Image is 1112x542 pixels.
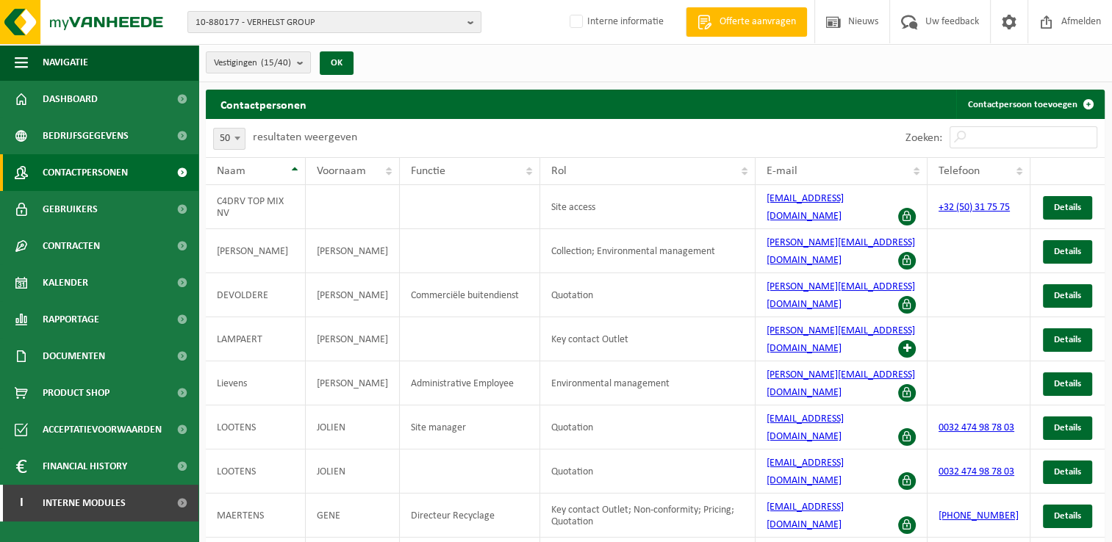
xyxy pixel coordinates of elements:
span: Details [1054,379,1081,389]
span: 50 [213,128,245,150]
td: JOLIEN [306,449,400,494]
a: [EMAIL_ADDRESS][DOMAIN_NAME] [767,193,844,222]
span: Telefoon [939,165,980,177]
td: GENE [306,494,400,538]
h2: Contactpersonen [206,90,321,118]
td: Directeur Recyclage [400,494,540,538]
a: Details [1043,284,1092,308]
td: Quotation [540,273,755,317]
span: Offerte aanvragen [716,15,800,29]
a: [PHONE_NUMBER] [939,510,1019,521]
td: MAERTENS [206,494,306,538]
td: [PERSON_NAME] [306,229,400,273]
a: [EMAIL_ADDRESS][DOMAIN_NAME] [767,502,844,530]
span: Gebruikers [43,191,98,228]
a: Contactpersoon toevoegen [956,90,1103,119]
span: Documenten [43,338,105,375]
td: [PERSON_NAME] [206,229,306,273]
a: Offerte aanvragen [686,7,807,37]
td: Quotation [540,405,755,449]
span: E-mail [767,165,797,177]
td: Key contact Outlet; Non-conformity; Pricing; Quotation [540,494,755,538]
span: Dashboard [43,81,98,118]
td: Commerciële buitendienst [400,273,540,317]
a: Details [1043,505,1092,528]
td: JOLIEN [306,405,400,449]
label: resultaten weergeven [253,131,357,143]
span: Vestigingen [214,52,291,74]
a: +32 (50) 31 75 75 [939,202,1010,213]
span: 10-880177 - VERHELST GROUP [196,12,462,34]
span: Acceptatievoorwaarden [43,411,162,448]
span: Details [1054,423,1081,433]
a: Details [1043,460,1092,484]
span: Details [1054,467,1081,477]
td: Environmental management [540,361,755,405]
td: Site access [540,185,755,229]
a: Details [1043,196,1092,220]
td: C4DRV TOP MIX NV [206,185,306,229]
td: Site manager [400,405,540,449]
span: I [15,485,28,521]
td: Quotation [540,449,755,494]
span: Details [1054,291,1081,300]
a: Details [1043,240,1092,264]
span: Details [1054,335,1081,344]
span: 50 [214,129,245,149]
a: [PERSON_NAME][EMAIL_ADDRESS][DOMAIN_NAME] [767,281,915,310]
span: Bedrijfsgegevens [43,118,129,154]
td: LAMPAERT [206,317,306,361]
span: Navigatie [43,44,88,81]
button: 10-880177 - VERHELST GROUP [187,11,481,33]
a: Details [1043,416,1092,440]
span: Details [1054,511,1081,521]
label: Interne informatie [567,11,664,33]
td: Lievens [206,361,306,405]
a: [PERSON_NAME][EMAIL_ADDRESS][DOMAIN_NAME] [767,237,915,266]
span: Interne modules [43,485,126,521]
td: Collection; Environmental management [540,229,755,273]
a: [EMAIL_ADDRESS][DOMAIN_NAME] [767,458,844,486]
span: Naam [217,165,245,177]
span: Kalender [43,264,88,301]
span: Contracten [43,228,100,264]
a: 0032 474 98 78 03 [939,466,1014,477]
a: [PERSON_NAME][EMAIL_ADDRESS][DOMAIN_NAME] [767,325,915,354]
span: Financial History [43,448,127,485]
span: Contactpersonen [43,154,128,191]
td: [PERSON_NAME] [306,361,400,405]
span: Details [1054,247,1081,256]
td: LOOTENS [206,449,306,494]
a: 0032 474 98 78 03 [939,422,1014,433]
a: [EMAIL_ADDRESS][DOMAIN_NAME] [767,413,844,442]
td: Key contact Outlet [540,317,755,361]
a: Details [1043,372,1092,396]
td: LOOTENS [206,405,306,449]
span: Rapportage [43,301,99,338]
span: Rol [551,165,567,177]
td: [PERSON_NAME] [306,317,400,361]
span: Functie [411,165,445,177]
td: DEVOLDERE [206,273,306,317]
td: Administrative Employee [400,361,540,405]
span: Product Shop [43,375,110,411]
a: [PERSON_NAME][EMAIL_ADDRESS][DOMAIN_NAME] [767,369,915,398]
a: Details [1043,328,1092,352]
count: (15/40) [261,58,291,68]
button: Vestigingen(15/40) [206,51,311,73]
td: [PERSON_NAME] [306,273,400,317]
span: Voornaam [317,165,366,177]
button: OK [320,51,354,75]
span: Details [1054,203,1081,212]
label: Zoeken: [905,132,942,144]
